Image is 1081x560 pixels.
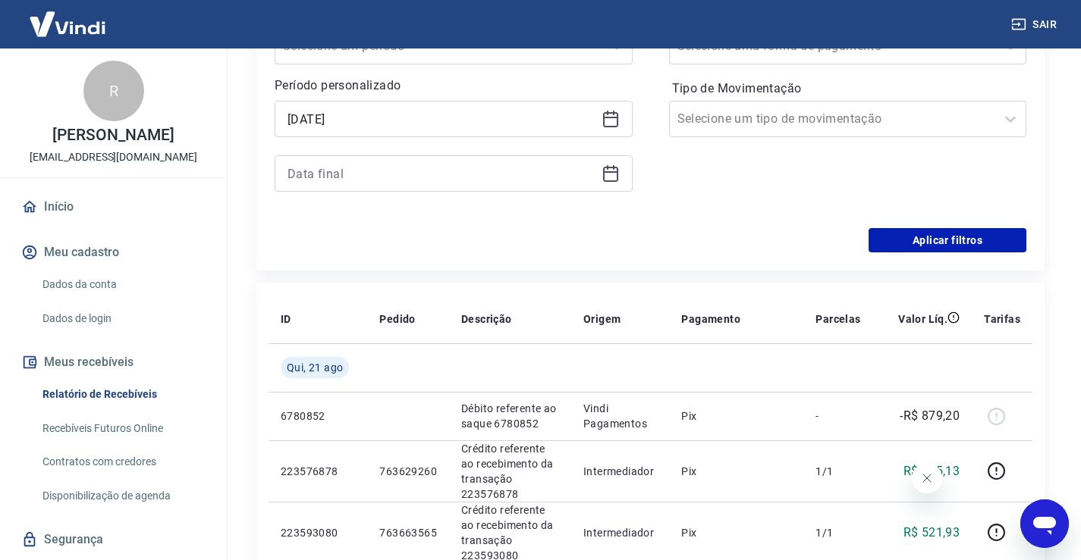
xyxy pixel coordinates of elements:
label: Tipo de Movimentação [672,80,1024,98]
p: Tarifas [984,311,1020,327]
p: Período personalizado [275,77,633,95]
p: Parcelas [815,311,860,327]
p: 223593080 [281,525,355,540]
p: 763629260 [379,464,437,479]
p: Pagamento [681,311,740,327]
a: Contratos com credores [36,446,209,477]
p: 1/1 [815,464,860,479]
p: Valor Líq. [898,311,947,327]
a: Dados de login [36,303,209,334]
button: Meus recebíveis [18,346,209,379]
p: [EMAIL_ADDRESS][DOMAIN_NAME] [30,149,197,165]
a: Recebíveis Futuros Online [36,413,209,444]
p: Crédito referente ao recebimento da transação 223576878 [461,441,559,502]
a: Disponibilização de agenda [36,480,209,512]
button: Aplicar filtros [869,228,1026,252]
a: Segurança [18,523,209,556]
p: Débito referente ao saque 6780852 [461,401,559,431]
input: Data final [288,162,595,185]
input: Data inicial [288,108,595,130]
p: - [815,408,860,424]
p: Descrição [461,311,512,327]
p: -R$ 879,20 [900,407,960,425]
a: Relatório de Recebíveis [36,379,209,410]
button: Sair [1008,11,1063,39]
p: 763663565 [379,525,437,540]
p: R$ 521,93 [903,524,960,542]
p: R$ 235,13 [903,462,960,480]
p: [PERSON_NAME] [52,127,174,143]
img: Vindi [18,1,117,47]
a: Início [18,190,209,224]
button: Meu cadastro [18,236,209,269]
p: Vindi Pagamentos [583,401,657,431]
a: Dados da conta [36,269,209,300]
p: Pedido [379,311,415,327]
div: R [83,61,144,121]
iframe: Fechar mensagem [912,463,942,493]
p: Pix [681,525,791,540]
p: 1/1 [815,525,860,540]
span: Qui, 21 ago [287,360,343,375]
p: Origem [583,311,621,327]
p: Intermediador [583,525,657,540]
iframe: Botão para abrir a janela de mensagens [1020,499,1069,548]
p: Intermediador [583,464,657,479]
p: 6780852 [281,408,355,424]
span: Olá! Precisa de ajuda? [9,11,127,23]
p: Pix [681,464,791,479]
p: ID [281,311,291,327]
p: Pix [681,408,791,424]
p: 223576878 [281,464,355,479]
